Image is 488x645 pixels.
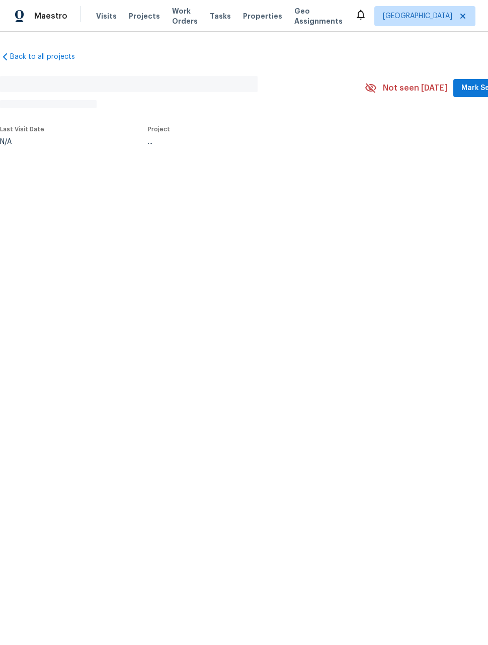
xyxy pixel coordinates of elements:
[34,11,67,21] span: Maestro
[172,6,198,26] span: Work Orders
[148,126,170,132] span: Project
[294,6,343,26] span: Geo Assignments
[96,11,117,21] span: Visits
[243,11,282,21] span: Properties
[383,83,447,93] span: Not seen [DATE]
[210,13,231,20] span: Tasks
[129,11,160,21] span: Projects
[383,11,452,21] span: [GEOGRAPHIC_DATA]
[148,138,341,145] div: ...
